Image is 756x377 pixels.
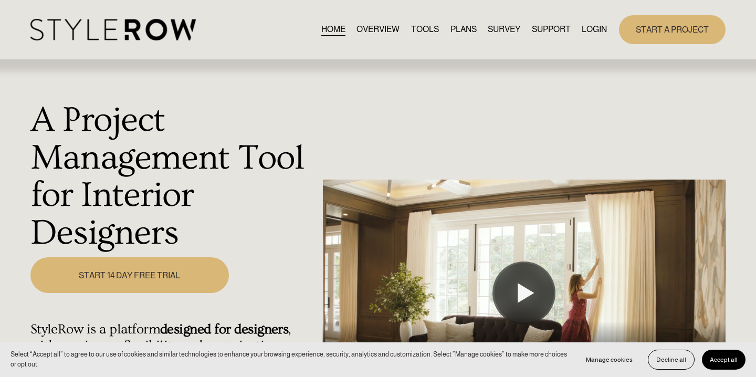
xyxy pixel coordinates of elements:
h1: A Project Management Tool for Interior Designers [30,101,317,252]
p: Select “Accept all” to agree to our use of cookies and similar technologies to enhance your brows... [10,350,568,370]
button: Accept all [702,350,745,370]
a: PLANS [450,23,477,37]
button: Decline all [648,350,695,370]
button: Play [492,261,555,324]
strong: designed for designers [160,321,288,337]
a: START A PROJECT [619,15,726,44]
h4: StyleRow is a platform , with maximum flexibility and organization. [30,321,317,354]
button: Manage cookies [578,350,640,370]
a: folder dropdown [532,23,571,37]
span: SUPPORT [532,23,571,36]
a: SURVEY [488,23,520,37]
a: OVERVIEW [356,23,400,37]
span: Manage cookies [586,356,633,363]
img: StyleRow [30,19,196,40]
a: TOOLS [411,23,439,37]
a: LOGIN [582,23,607,37]
a: HOME [321,23,345,37]
span: Accept all [710,356,738,363]
span: Decline all [656,356,686,363]
a: START 14 DAY FREE TRIAL [30,257,229,293]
